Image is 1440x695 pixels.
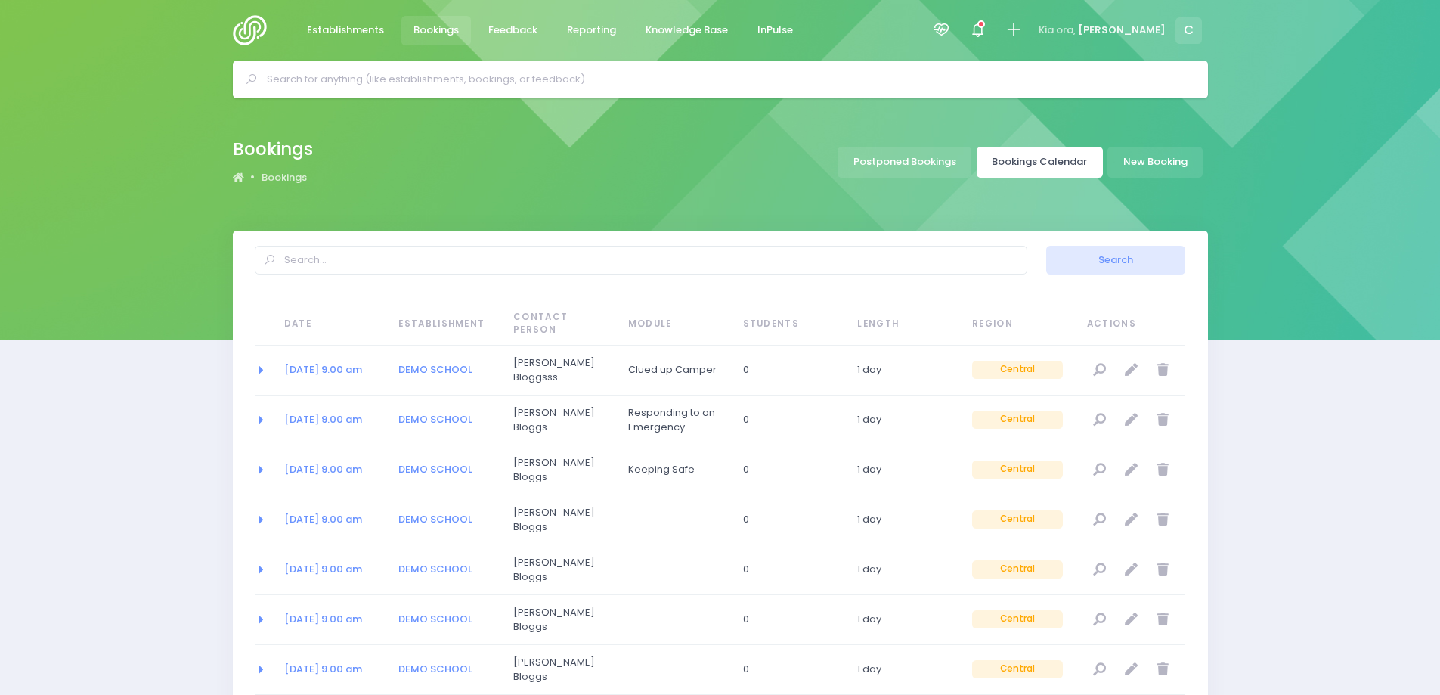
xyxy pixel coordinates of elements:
td: DEMO SCHOOL [389,396,503,445]
td: Joe Bloggs [503,645,618,695]
a: Delete [1150,557,1175,582]
span: Central [972,660,1063,678]
a: DEMO SCHOOL [398,362,472,377]
span: Central [972,510,1063,529]
a: [DATE] 9.00 am [284,412,362,427]
span: 0 [743,512,834,527]
a: Edit [1119,458,1144,482]
span: [PERSON_NAME] [1078,23,1166,38]
td: DEMO SCHOOL [389,445,503,495]
span: Knowledge Base [646,23,728,38]
span: 1 day [857,612,948,627]
td: DEMO SCHOOL [389,595,503,645]
span: Actions [1087,318,1181,331]
a: Bookings [262,170,307,185]
a: View [1087,408,1112,433]
td: Joe Bloggsss [503,346,618,396]
span: [PERSON_NAME] Bloggs [513,655,604,684]
a: Bookings Calendar [977,147,1103,178]
a: DEMO SCHOOL [398,512,472,526]
span: Establishments [307,23,384,38]
span: 0 [743,462,834,477]
span: [PERSON_NAME] Bloggs [513,455,604,485]
span: Feedback [488,23,537,38]
td: null [1077,545,1186,595]
td: 1 [847,445,962,495]
span: 0 [743,562,834,577]
a: DEMO SCHOOL [398,412,472,427]
span: [PERSON_NAME] Bloggs [513,605,604,634]
td: DEMO SCHOOL [389,495,503,545]
span: [PERSON_NAME] Bloggs [513,505,604,535]
input: Search... [255,246,1027,275]
td: 0 [733,346,848,396]
td: Clued up Camper [618,346,733,396]
span: [PERSON_NAME] Bloggsss [513,355,604,385]
td: Joe Bloggs [503,595,618,645]
a: Edit [1119,408,1144,433]
span: C [1175,17,1202,44]
span: Clued up Camper [628,362,719,377]
td: 2050-08-07 09:00:00 [274,495,389,545]
td: 1 [847,346,962,396]
td: Central [962,645,1077,695]
td: 2050-08-07 09:00:00 [274,545,389,595]
td: 1 [847,396,962,445]
span: 1 day [857,562,948,577]
input: Search for anything (like establishments, bookings, or feedback) [267,68,1187,91]
td: 1 [847,595,962,645]
a: DEMO SCHOOL [398,612,472,626]
td: DEMO SCHOOL [389,545,503,595]
td: Joe Bloggs [503,396,618,445]
td: Joe Bloggs [503,445,618,495]
a: Edit [1119,507,1144,532]
span: [PERSON_NAME] Bloggs [513,405,604,435]
td: Responding to an Emergency [618,396,733,445]
a: Delete [1150,657,1175,682]
span: Bookings [413,23,459,38]
td: null [1077,396,1186,445]
span: Date [284,318,375,331]
a: Edit [1119,557,1144,582]
span: 0 [743,662,834,677]
span: Kia ora, [1039,23,1076,38]
a: Edit [1119,607,1144,632]
span: Length [857,318,948,331]
a: Delete [1150,507,1175,532]
td: Central [962,595,1077,645]
td: DEMO SCHOOL [389,346,503,396]
td: 1 [847,495,962,545]
td: Central [962,346,1077,396]
span: Module [628,318,719,331]
a: View [1087,358,1112,383]
td: null [1077,595,1186,645]
a: InPulse [745,16,806,45]
td: 1 [847,645,962,695]
a: [DATE] 9.00 am [284,512,362,526]
a: Reporting [555,16,629,45]
span: 0 [743,412,834,427]
td: 0 [733,396,848,445]
a: View [1087,607,1112,632]
td: 2050-08-07 09:00:00 [274,595,389,645]
td: null [1077,495,1186,545]
a: Feedback [476,16,550,45]
td: Central [962,545,1077,595]
td: null [1077,445,1186,495]
td: 0 [733,445,848,495]
td: 2050-08-07 09:00:00 [274,346,389,396]
span: Establishment [398,318,489,331]
a: Delete [1150,458,1175,482]
a: DEMO SCHOOL [398,662,472,676]
span: [PERSON_NAME] Bloggs [513,555,604,585]
a: [DATE] 9.00 am [284,362,362,377]
span: Central [972,560,1063,579]
span: 1 day [857,512,948,527]
td: 2050-08-07 09:00:00 [274,396,389,445]
td: 1 [847,545,962,595]
td: 0 [733,495,848,545]
td: 0 [733,595,848,645]
td: Joe Bloggs [503,495,618,545]
td: Central [962,445,1077,495]
a: DEMO SCHOOL [398,562,472,576]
